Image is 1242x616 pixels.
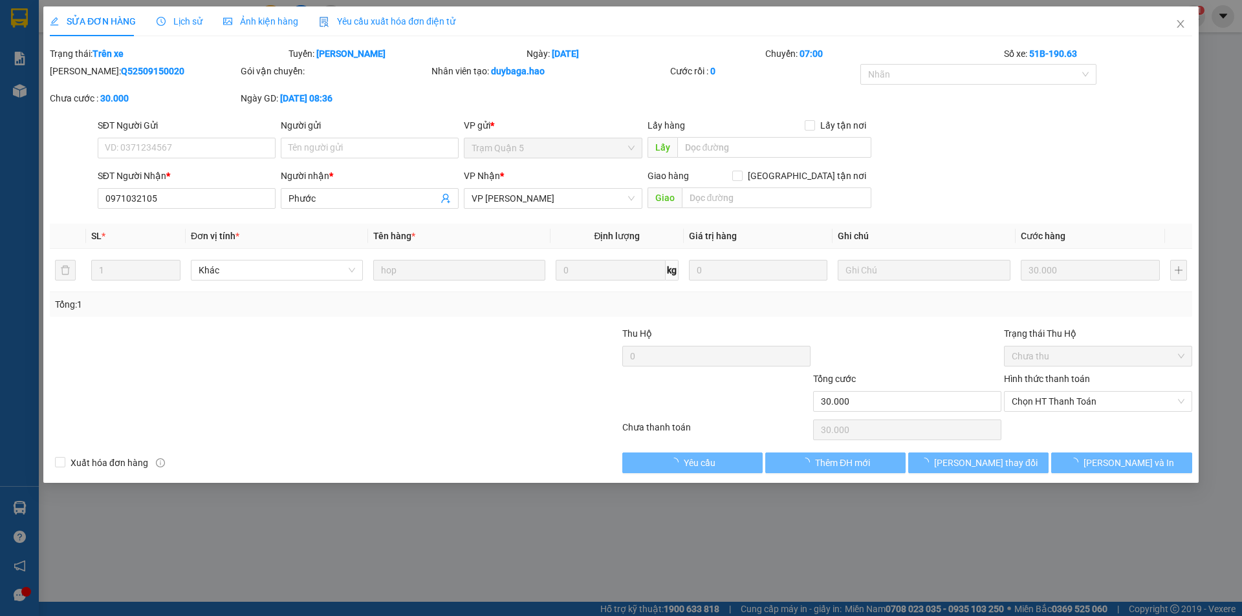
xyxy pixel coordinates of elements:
button: [PERSON_NAME] thay đổi [908,452,1049,473]
span: kg [666,260,679,281]
span: Lấy [648,137,677,158]
button: Thêm ĐH mới [765,452,906,473]
li: Hotline: 02839552959 [121,48,541,64]
button: Close [1162,6,1199,43]
span: Lấy hàng [648,120,685,131]
span: Yêu cầu [684,456,715,470]
button: delete [55,260,76,281]
img: icon [319,17,329,27]
input: 0 [1021,260,1160,281]
b: 07:00 [800,48,823,59]
span: Giao [648,187,682,208]
div: Gói vận chuyển: [241,64,429,78]
div: Ngày GD: [241,91,429,105]
span: SỬA ĐƠN HÀNG [50,16,136,27]
span: Lấy tận nơi [815,118,871,133]
span: loading [670,458,684,467]
span: close [1175,19,1186,29]
span: picture [223,17,232,26]
div: Chuyến: [764,47,1003,61]
span: loading [920,458,934,467]
div: Tuyến: [287,47,526,61]
span: Thêm ĐH mới [815,456,870,470]
span: user-add [441,193,452,204]
b: duybaga.hao [491,66,545,76]
div: Trạng thái: [49,47,287,61]
span: [PERSON_NAME] và In [1084,456,1174,470]
b: Trên xe [93,48,124,59]
b: 0 [710,66,715,76]
span: Trạm Quận 5 [472,138,635,158]
span: Giao hàng [648,171,689,181]
span: Tổng cước [813,374,856,384]
span: Giá trị hàng [689,231,737,241]
span: Lịch sử [157,16,202,27]
span: [PERSON_NAME] thay đổi [934,456,1038,470]
input: Dọc đường [682,187,871,208]
span: Chưa thu [1012,346,1184,366]
div: Người gửi [281,118,459,133]
span: loading [801,458,815,467]
span: Đơn vị tính [191,231,239,241]
span: Yêu cầu xuất hóa đơn điện tử [319,16,455,27]
b: GỬI : VP [PERSON_NAME] [16,94,226,115]
b: 30.000 [100,93,129,103]
span: Ảnh kiện hàng [223,16,298,27]
input: VD: Bàn, Ghế [373,260,545,281]
span: Chọn HT Thanh Toán [1012,392,1184,411]
input: Ghi Chú [838,260,1010,281]
img: logo.jpg [16,16,81,81]
div: Chưa thanh toán [621,420,812,443]
span: loading [1069,458,1084,467]
div: Cước rồi : [670,64,858,78]
span: edit [50,17,59,26]
span: [GEOGRAPHIC_DATA] tận nơi [743,169,871,183]
span: VP Nhận [464,171,501,181]
span: Cước hàng [1021,231,1065,241]
span: SL [91,231,102,241]
div: Nhân viên tạo: [431,64,668,78]
div: Trạng thái Thu Hộ [1004,326,1192,341]
b: [PERSON_NAME] [316,48,386,59]
div: SĐT Người Nhận [98,169,276,183]
span: Định lượng [594,231,640,241]
span: info-circle [156,458,165,467]
li: 26 Phó Cơ Điều, Phường 12 [121,32,541,48]
span: clock-circle [157,17,166,26]
div: [PERSON_NAME]: [50,64,238,78]
div: Ngày: [526,47,765,61]
input: Dọc đường [677,137,871,158]
b: [DATE] [552,48,580,59]
div: Số xe: [1003,47,1193,61]
th: Ghi chú [833,224,1016,249]
input: 0 [689,260,828,281]
button: Yêu cầu [622,452,763,473]
b: 51B-190.63 [1029,48,1077,59]
div: Tổng: 1 [55,297,479,312]
span: Tên hàng [373,231,415,241]
label: Hình thức thanh toán [1004,374,1090,384]
button: [PERSON_NAME] và In [1052,452,1192,473]
b: Q52509150020 [121,66,184,76]
div: Người nhận [281,169,459,183]
div: VP gửi [464,118,642,133]
span: Xuất hóa đơn hàng [65,456,153,470]
button: plus [1170,260,1187,281]
div: Chưa cước : [50,91,238,105]
span: VP Gành Hào [472,189,635,208]
span: Khác [199,260,355,280]
span: Thu Hộ [622,328,652,339]
b: [DATE] 08:36 [280,93,332,103]
div: SĐT Người Gửi [98,118,276,133]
